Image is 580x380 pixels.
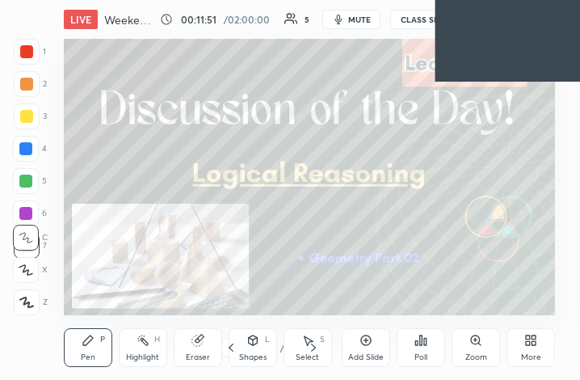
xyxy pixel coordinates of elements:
[465,353,487,361] div: Zoom
[14,103,47,129] div: 3
[390,10,479,29] button: CLASS SETTINGS
[104,12,154,27] h4: Weekend GA with #ACE009 in English | 100% Concept | Lec. 26
[348,353,384,361] div: Add Slide
[13,168,47,194] div: 5
[305,15,309,23] div: 5
[100,336,105,344] div: P
[14,71,47,97] div: 2
[13,257,48,283] div: X
[14,289,48,315] div: Z
[414,353,427,361] div: Poll
[13,225,48,251] div: C
[521,353,541,361] div: More
[14,39,46,65] div: 1
[322,10,380,29] button: mute
[154,336,160,344] div: H
[13,136,47,162] div: 4
[64,10,98,29] div: LIVE
[13,201,47,226] div: 6
[239,353,267,361] div: Shapes
[186,353,210,361] div: Eraser
[296,353,319,361] div: Select
[279,343,284,353] div: /
[320,336,325,344] div: S
[265,336,270,344] div: L
[348,14,371,25] span: mute
[126,353,159,361] div: Highlight
[81,353,95,361] div: Pen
